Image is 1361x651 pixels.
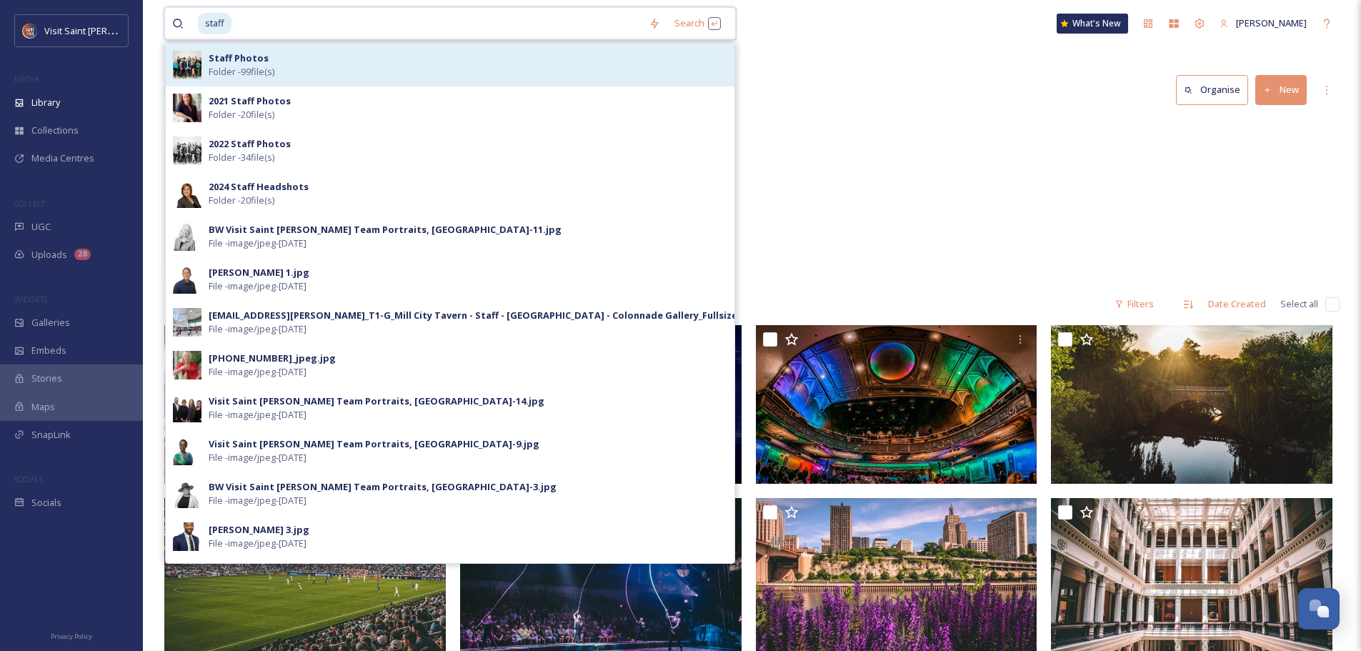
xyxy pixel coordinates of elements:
[164,325,446,484] img: Minnesota Capitol Building Zoom Background.jpg
[173,222,201,251] img: 262a2f40-900a-479c-8703-ff121ea55eb9.jpg
[209,279,306,293] span: File - image/jpeg - [DATE]
[1255,75,1307,104] button: New
[14,198,45,209] span: COLLECT
[31,151,94,165] span: Media Centres
[667,9,728,37] div: Search
[209,408,306,422] span: File - image/jpeg - [DATE]
[1107,290,1161,318] div: Filters
[209,494,306,507] span: File - image/jpeg - [DATE]
[1280,297,1318,311] span: Select all
[173,94,201,122] img: c39e86a1-df6d-45a8-b53c-0f88775591f4.jpg
[209,137,291,150] strong: 2022 Staff Photos
[209,394,544,408] div: Visit Saint [PERSON_NAME] Team Portraits, [GEOGRAPHIC_DATA]-14.jpg
[209,180,309,193] strong: 2024 Staff Headshots
[209,309,871,322] div: [EMAIL_ADDRESS][PERSON_NAME]_T1-G_Mill City Tavern - Staff - [GEOGRAPHIC_DATA] - Colonnade Galler...
[173,522,201,551] img: 054745e9-0d0f-4f5f-b745-04d83c1bada8.jpg
[173,51,201,79] img: 909b0e73-80cd-46fb-9b59-a089280d0f6a.jpg
[173,437,201,465] img: 7fa8b2bb-f3ed-4b94-9ef5-9ed34e66c53c.jpg
[31,428,71,442] span: SnapLink
[209,537,306,550] span: File - image/jpeg - [DATE]
[14,474,43,484] span: SOCIALS
[44,24,159,37] span: Visit Saint [PERSON_NAME]
[209,194,274,207] span: Folder - 20 file(s)
[31,316,70,329] span: Galleries
[51,632,92,641] span: Privacy Policy
[31,400,55,414] span: Maps
[209,523,309,537] div: [PERSON_NAME] 3.jpg
[209,451,306,464] span: File - image/jpeg - [DATE]
[209,51,269,64] strong: Staff Photos
[209,365,306,379] span: File - image/jpeg - [DATE]
[209,108,274,121] span: Folder - 20 file(s)
[173,136,201,165] img: 2d2d6af5-b957-4c8b-9330-9ae8ee476a46.jpg
[209,437,539,451] div: Visit Saint [PERSON_NAME] Team Portraits, [GEOGRAPHIC_DATA]-9.jpg
[756,325,1037,484] img: PalaceTheatre-LEDlights-CreditVisitSaintPaul.jpg
[51,627,92,644] a: Privacy Policy
[31,124,79,137] span: Collections
[173,308,201,337] img: d2c6c8b6-5125-45af-94b7-72f2b3a904e6.jpg
[209,480,557,494] div: BW Visit Saint [PERSON_NAME] Team Portraits, [GEOGRAPHIC_DATA]-3.jpg
[14,74,39,84] span: MEDIA
[1057,14,1128,34] a: What's New
[1298,588,1340,630] button: Open Chat
[173,479,201,508] img: af1b8cb1-f5af-4fb6-b1cf-02b58f1ae134.jpg
[1051,325,1332,484] img: Chinese-Friendship-Garden---Phalen---Credit-Visit-Saint-Paul-11.jpg
[198,13,231,34] span: staff
[209,94,291,107] strong: 2021 Staff Photos
[164,297,193,311] span: 13 file s
[209,65,274,79] span: Folder - 99 file(s)
[1212,9,1314,37] a: [PERSON_NAME]
[209,237,306,250] span: File - image/jpeg - [DATE]
[1176,75,1248,104] button: Organise
[1236,16,1307,29] span: [PERSON_NAME]
[14,294,47,304] span: WIDGETS
[209,266,309,279] div: [PERSON_NAME] 1.jpg
[31,220,51,234] span: UGC
[173,179,201,208] img: dd25c81a-30d3-44e5-ad03-5f517aa5346d.jpg
[209,223,562,237] div: BW Visit Saint [PERSON_NAME] Team Portraits, [GEOGRAPHIC_DATA]-11.jpg
[173,351,201,379] img: 4ff0d54d-2d91-49f1-aa61-b3e2478b6df4.jpg
[209,151,274,164] span: Folder - 34 file(s)
[31,344,66,357] span: Embeds
[173,265,201,294] img: 01a3dd7e-b576-451b-8293-30b2abc988b7.jpg
[31,248,67,262] span: Uploads
[173,394,201,422] img: db3f56b5-6626-46c5-97d6-7daa388d855a.jpg
[23,24,37,38] img: Visit%20Saint%20Paul%20Updated%20Profile%20Image.jpg
[31,96,60,109] span: Library
[74,249,91,260] div: 28
[209,352,336,365] div: [PHONE_NUMBER]_jpeg.jpg
[31,496,61,510] span: Socials
[31,372,62,385] span: Stories
[1176,75,1255,104] a: Organise
[1201,290,1273,318] div: Date Created
[209,322,306,336] span: File - image/jpeg - [DATE]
